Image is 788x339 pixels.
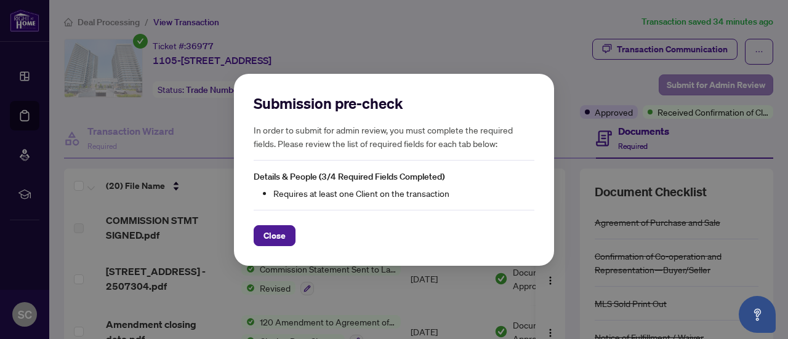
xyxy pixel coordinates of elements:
span: Details & People (3/4 Required Fields Completed) [254,171,444,182]
button: Open asap [739,296,776,333]
span: Close [263,225,286,245]
button: Close [254,225,295,245]
li: Requires at least one Client on the transaction [273,186,534,199]
h5: In order to submit for admin review, you must complete the required fields. Please review the lis... [254,123,534,150]
h2: Submission pre-check [254,94,534,113]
